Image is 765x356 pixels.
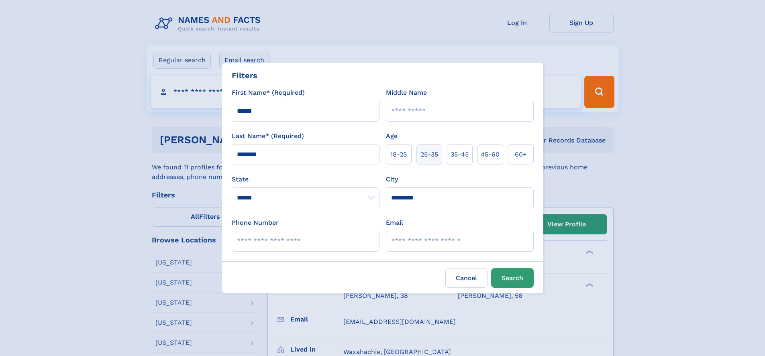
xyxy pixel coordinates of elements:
[232,88,305,98] label: First Name* (Required)
[232,175,379,184] label: State
[386,218,403,228] label: Email
[481,150,500,159] span: 45‑60
[451,150,469,159] span: 35‑45
[386,88,427,98] label: Middle Name
[420,150,438,159] span: 25‑35
[491,268,534,288] button: Search
[232,69,257,81] div: Filters
[232,131,304,141] label: Last Name* (Required)
[232,218,279,228] label: Phone Number
[390,150,407,159] span: 18‑25
[386,175,398,184] label: City
[445,268,488,288] label: Cancel
[386,131,398,141] label: Age
[515,150,527,159] span: 60+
